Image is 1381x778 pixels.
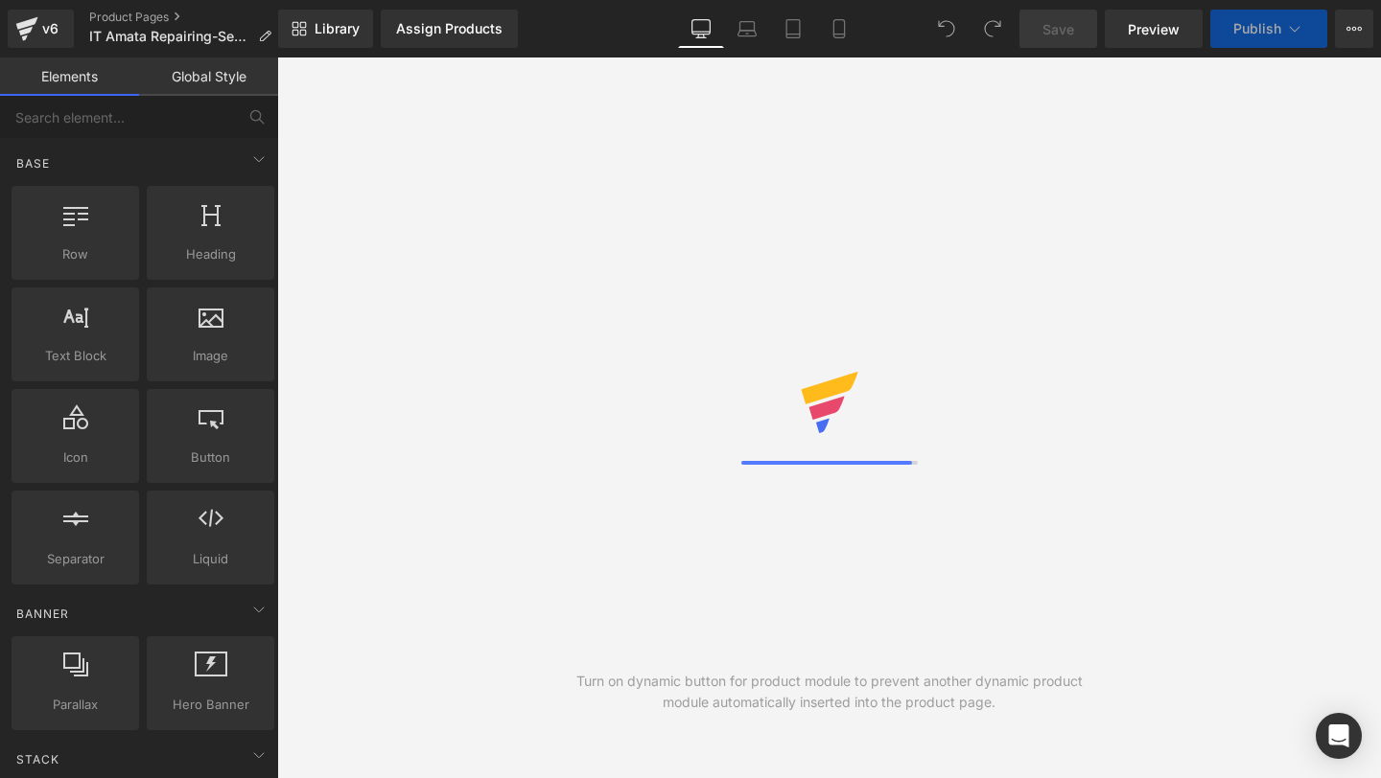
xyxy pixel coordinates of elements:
[14,750,61,768] span: Stack
[816,10,862,48] a: Mobile
[152,244,269,264] span: Heading
[396,21,503,36] div: Assign Products
[315,20,360,37] span: Library
[1316,713,1362,759] div: Open Intercom Messenger
[38,16,62,41] div: v6
[1105,10,1203,48] a: Preview
[8,10,74,48] a: v6
[152,695,269,715] span: Hero Banner
[553,671,1106,713] div: Turn on dynamic button for product module to prevent another dynamic product module automatically...
[1233,21,1281,36] span: Publish
[1042,19,1074,39] span: Save
[89,29,250,44] span: IT Amata Repairing-Serum
[17,244,133,264] span: Row
[724,10,770,48] a: Laptop
[17,549,133,569] span: Separator
[14,605,71,623] span: Banner
[152,447,269,468] span: Button
[678,10,724,48] a: Desktop
[1335,10,1373,48] button: More
[89,10,287,25] a: Product Pages
[17,695,133,715] span: Parallax
[17,346,133,366] span: Text Block
[973,10,1012,48] button: Redo
[152,346,269,366] span: Image
[139,57,278,96] a: Global Style
[770,10,816,48] a: Tablet
[927,10,966,48] button: Undo
[1210,10,1327,48] button: Publish
[152,549,269,569] span: Liquid
[17,447,133,468] span: Icon
[278,10,373,48] a: New Library
[14,154,52,172] span: Base
[1128,19,1180,39] span: Preview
